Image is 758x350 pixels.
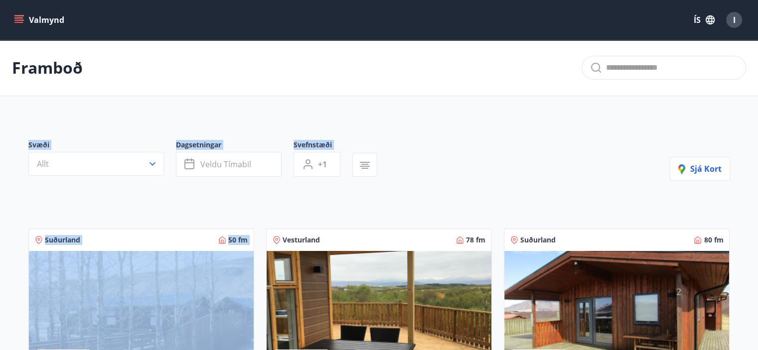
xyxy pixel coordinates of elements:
span: Dagsetningar [176,140,294,152]
button: ÍS [688,11,720,29]
span: Vesturland [283,235,320,245]
button: +1 [294,152,340,177]
button: Sjá kort [670,157,730,181]
span: +1 [318,159,327,170]
button: Allt [28,152,164,176]
p: Framboð [12,57,83,79]
span: Svefnstæði [294,140,352,152]
button: I [722,8,746,32]
button: menu [12,11,68,29]
span: Svæði [28,140,176,152]
span: 80 fm [704,235,723,245]
span: I [733,14,736,25]
span: Suðurland [45,235,80,245]
span: Allt [37,158,49,169]
span: 50 fm [228,235,248,245]
span: Suðurland [520,235,556,245]
span: 78 fm [466,235,485,245]
span: Sjá kort [678,163,722,174]
button: Veldu tímabil [176,152,282,177]
span: Veldu tímabil [200,159,251,170]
